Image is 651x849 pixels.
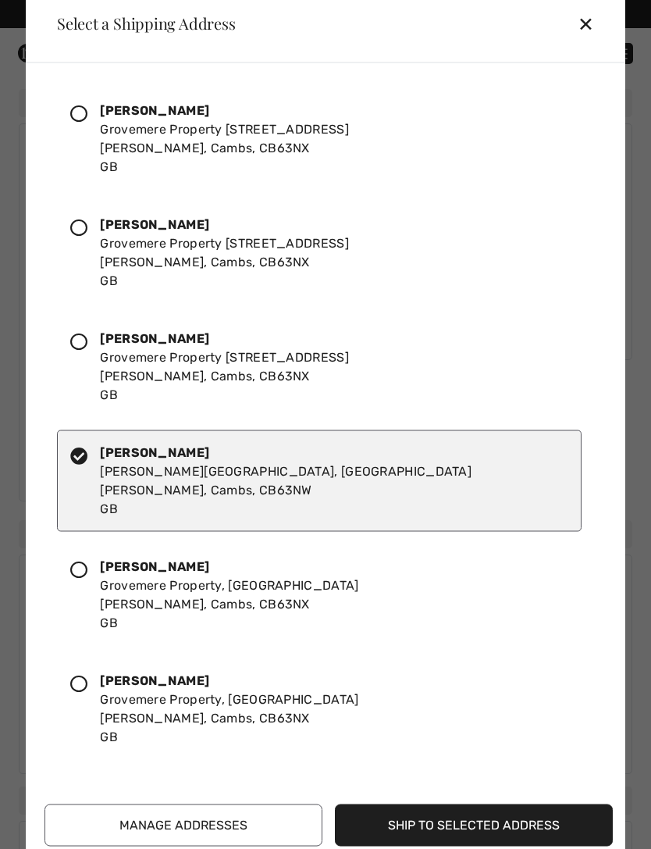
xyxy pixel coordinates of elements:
[100,102,209,117] strong: [PERSON_NAME]
[100,101,349,176] div: Grovemere Property [STREET_ADDRESS] [PERSON_NAME], Cambs, CB63NX GB
[100,444,209,459] strong: [PERSON_NAME]
[100,443,471,518] div: [PERSON_NAME][GEOGRAPHIC_DATA], [GEOGRAPHIC_DATA] [PERSON_NAME], Cambs, CB63NW GB
[335,804,613,846] button: Ship to Selected Address
[100,329,349,404] div: Grovemere Property [STREET_ADDRESS] [PERSON_NAME], Cambs, CB63NX GB
[100,216,209,231] strong: [PERSON_NAME]
[578,7,607,40] div: ✕
[100,558,209,573] strong: [PERSON_NAME]
[44,16,236,31] div: Select a Shipping Address
[44,804,322,846] button: Manage Addresses
[100,330,209,345] strong: [PERSON_NAME]
[100,215,349,290] div: Grovemere Property [STREET_ADDRESS] [PERSON_NAME], Cambs, CB63NX GB
[100,557,358,632] div: Grovemere Property, [GEOGRAPHIC_DATA] [PERSON_NAME], Cambs, CB63NX GB
[100,672,209,687] strong: [PERSON_NAME]
[100,671,358,746] div: Grovemere Property, [GEOGRAPHIC_DATA] [PERSON_NAME], Cambs, CB63NX GB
